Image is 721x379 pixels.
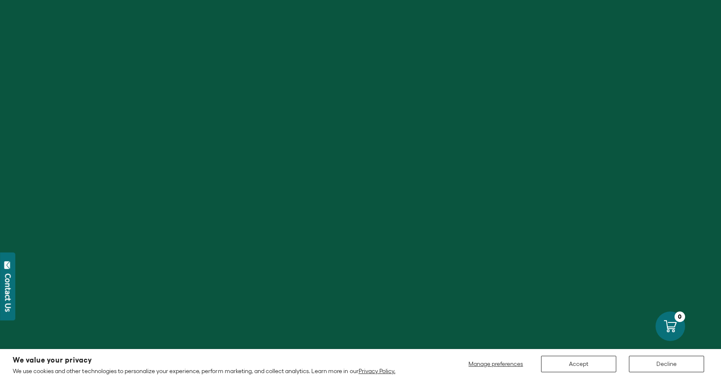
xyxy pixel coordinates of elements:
[463,356,528,372] button: Manage preferences
[4,273,12,312] div: Contact Us
[541,356,616,372] button: Accept
[359,368,395,374] a: Privacy Policy.
[468,360,523,367] span: Manage preferences
[13,367,395,375] p: We use cookies and other technologies to personalize your experience, perform marketing, and coll...
[13,357,395,364] h2: We value your privacy
[675,311,685,322] div: 0
[629,356,704,372] button: Decline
